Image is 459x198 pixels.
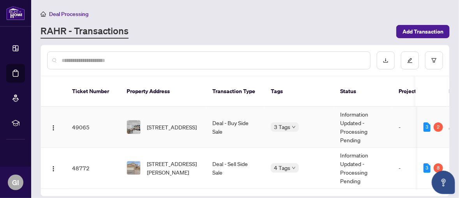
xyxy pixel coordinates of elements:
span: [STREET_ADDRESS][PERSON_NAME] [147,159,200,177]
span: filter [431,58,437,63]
img: Logo [50,125,56,131]
span: Add Transaction [403,25,443,38]
td: - [392,107,439,148]
img: thumbnail-img [127,120,140,134]
span: GI [12,177,19,188]
td: Deal - Buy Side Sale [206,107,265,148]
th: Project Name [392,76,439,107]
span: home [41,11,46,17]
button: Add Transaction [396,25,450,38]
button: filter [425,51,443,69]
button: Logo [47,162,60,174]
div: 3 [424,122,431,132]
div: 2 [434,122,443,132]
span: down [292,125,296,129]
button: download [377,51,395,69]
img: Logo [50,166,56,172]
div: 3 [424,163,431,173]
span: 3 Tags [274,122,290,131]
td: Information Updated - Processing Pending [334,148,392,189]
img: thumbnail-img [127,161,140,175]
span: [STREET_ADDRESS] [147,123,197,131]
button: Logo [47,121,60,133]
div: 8 [434,163,443,173]
th: Transaction Type [206,76,265,107]
td: Information Updated - Processing Pending [334,107,392,148]
td: 49065 [66,107,120,148]
button: edit [401,51,419,69]
button: Open asap [432,171,455,194]
span: Deal Processing [49,11,88,18]
td: 48772 [66,148,120,189]
a: RAHR - Transactions [41,25,129,39]
span: down [292,166,296,170]
span: 4 Tags [274,163,290,172]
th: Ticket Number [66,76,120,107]
th: Tags [265,76,334,107]
span: edit [407,58,413,63]
img: logo [6,6,25,20]
th: Status [334,76,392,107]
td: - [392,148,439,189]
th: Property Address [120,76,206,107]
td: Deal - Sell Side Sale [206,148,265,189]
span: download [383,58,388,63]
